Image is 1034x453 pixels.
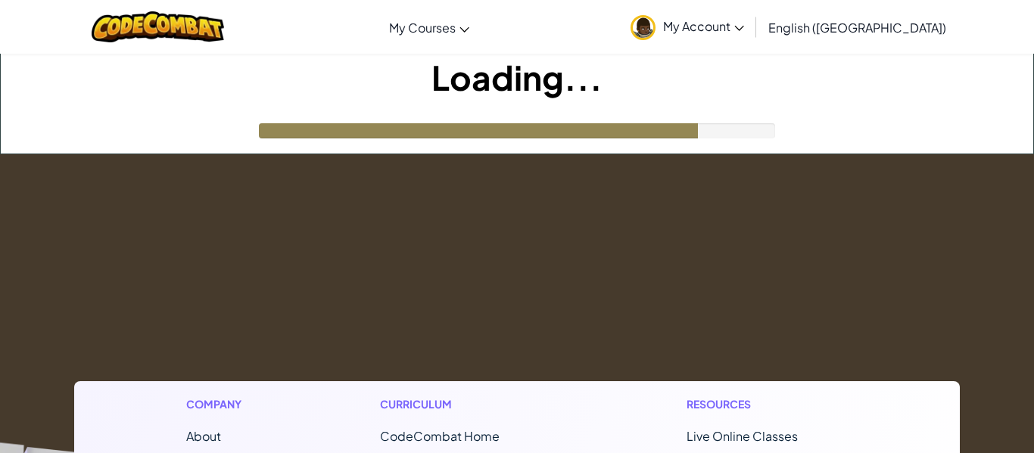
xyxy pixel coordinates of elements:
[389,20,456,36] span: My Courses
[687,396,848,412] h1: Resources
[380,428,500,444] span: CodeCombat Home
[186,396,257,412] h1: Company
[1,54,1033,101] h1: Loading...
[92,11,224,42] img: CodeCombat logo
[687,428,798,444] a: Live Online Classes
[382,7,477,48] a: My Courses
[663,18,744,34] span: My Account
[623,3,752,51] a: My Account
[631,15,656,40] img: avatar
[768,20,946,36] span: English ([GEOGRAPHIC_DATA])
[761,7,954,48] a: English ([GEOGRAPHIC_DATA])
[186,428,221,444] a: About
[380,396,563,412] h1: Curriculum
